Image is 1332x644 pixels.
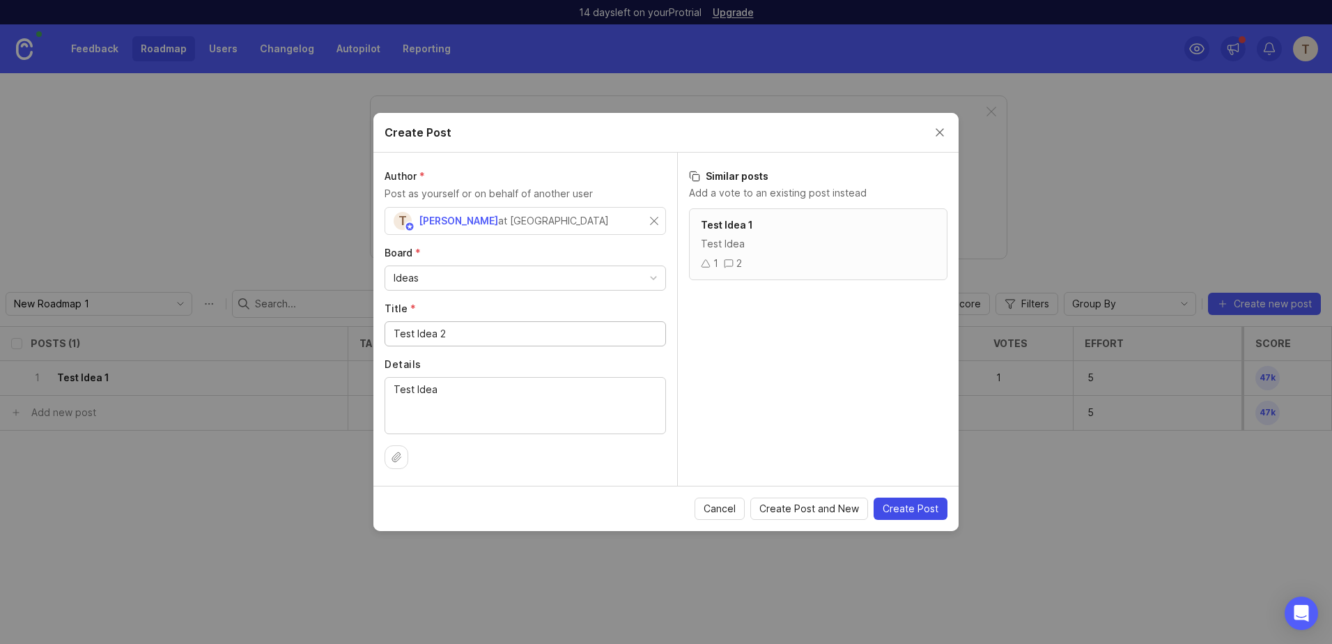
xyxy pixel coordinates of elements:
[394,382,657,428] textarea: Test Idea
[394,270,419,286] div: Ideas
[394,212,412,230] div: T
[689,186,947,200] p: Add a vote to an existing post instead
[498,213,609,229] div: at [GEOGRAPHIC_DATA]
[385,186,666,201] p: Post as yourself or on behalf of another user
[874,498,947,520] button: Create Post
[385,170,425,182] span: Author (required)
[385,247,421,259] span: Board (required)
[1285,597,1318,630] div: Open Intercom Messenger
[932,125,947,140] button: Close create post modal
[385,302,416,314] span: Title (required)
[394,326,657,342] input: Short, descriptive title
[701,219,753,231] span: Test Idea 1
[419,215,498,227] span: [PERSON_NAME]
[689,169,947,183] h3: Similar posts
[695,498,745,520] button: Cancel
[713,256,718,271] div: 1
[689,208,947,280] a: Test Idea 1Test Idea12
[759,502,859,516] span: Create Post and New
[750,498,868,520] button: Create Post and New
[701,236,936,252] div: Test Idea
[405,222,415,232] img: member badge
[385,124,451,141] h2: Create Post
[883,502,938,516] span: Create Post
[704,502,736,516] span: Cancel
[385,358,666,371] label: Details
[736,256,742,271] div: 2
